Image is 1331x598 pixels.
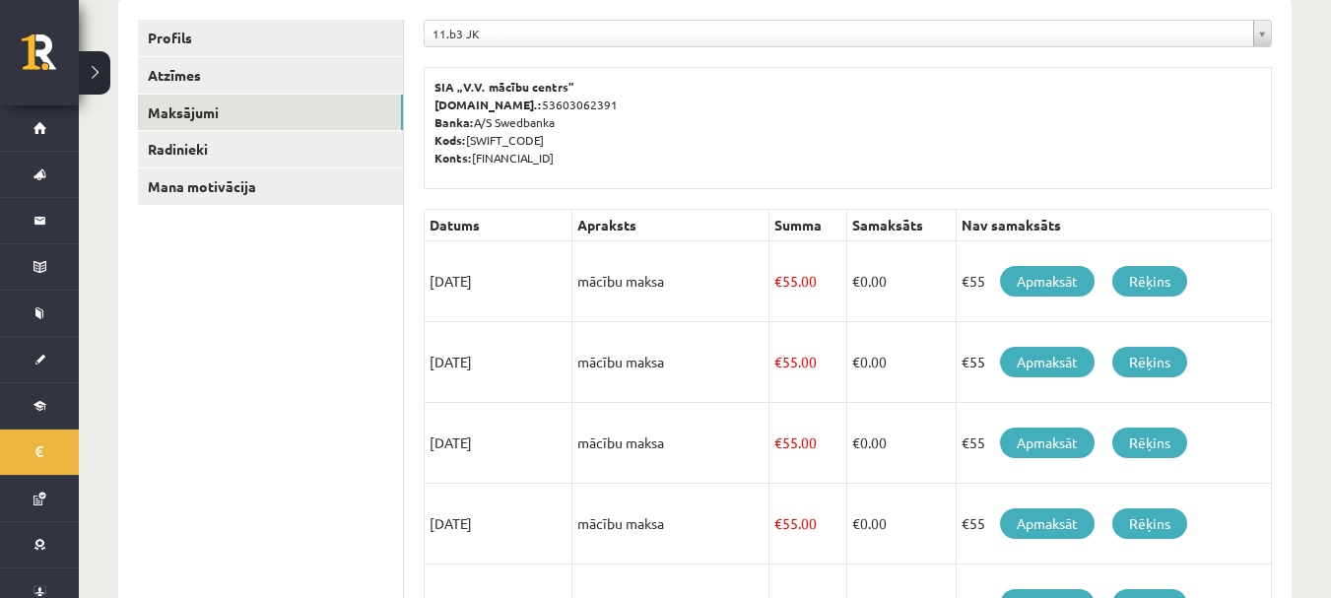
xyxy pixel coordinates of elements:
td: 0.00 [846,403,956,484]
td: mācību maksa [572,322,769,403]
b: SIA „V.V. mācību centrs” [434,79,575,95]
td: 0.00 [846,484,956,565]
td: 0.00 [846,322,956,403]
td: €55 [956,241,1271,322]
span: 11.b3 JK [433,21,1245,46]
td: mācību maksa [572,403,769,484]
span: € [774,353,782,370]
td: mācību maksa [572,484,769,565]
span: € [852,272,860,290]
td: 0.00 [846,241,956,322]
td: 55.00 [769,484,847,565]
a: 11.b3 JK [425,21,1271,46]
td: €55 [956,403,1271,484]
td: [DATE] [425,322,572,403]
b: Banka: [434,114,474,130]
a: Apmaksāt [1000,347,1095,377]
a: Apmaksāt [1000,266,1095,297]
b: [DOMAIN_NAME].: [434,97,542,112]
td: [DATE] [425,484,572,565]
th: Apraksts [572,210,769,241]
a: Maksājumi [138,95,403,131]
span: € [852,353,860,370]
td: 55.00 [769,241,847,322]
a: Rēķins [1112,428,1187,458]
td: €55 [956,484,1271,565]
b: Kods: [434,132,466,148]
b: Konts: [434,150,472,166]
a: Radinieki [138,131,403,167]
span: € [774,272,782,290]
p: 53603062391 A/S Swedbanka [SWIFT_CODE] [FINANCIAL_ID] [434,78,1261,166]
a: Apmaksāt [1000,428,1095,458]
td: 55.00 [769,403,847,484]
th: Summa [769,210,847,241]
td: €55 [956,322,1271,403]
span: € [852,433,860,451]
td: mācību maksa [572,241,769,322]
span: € [774,433,782,451]
a: Rīgas 1. Tālmācības vidusskola [22,34,79,84]
a: Rēķins [1112,347,1187,377]
th: Nav samaksāts [956,210,1271,241]
a: Apmaksāt [1000,508,1095,539]
th: Datums [425,210,572,241]
a: Rēķins [1112,266,1187,297]
td: [DATE] [425,403,572,484]
th: Samaksāts [846,210,956,241]
span: € [774,514,782,532]
td: 55.00 [769,322,847,403]
td: [DATE] [425,241,572,322]
a: Mana motivācija [138,168,403,205]
span: € [852,514,860,532]
a: Rēķins [1112,508,1187,539]
a: Atzīmes [138,57,403,94]
a: Profils [138,20,403,56]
